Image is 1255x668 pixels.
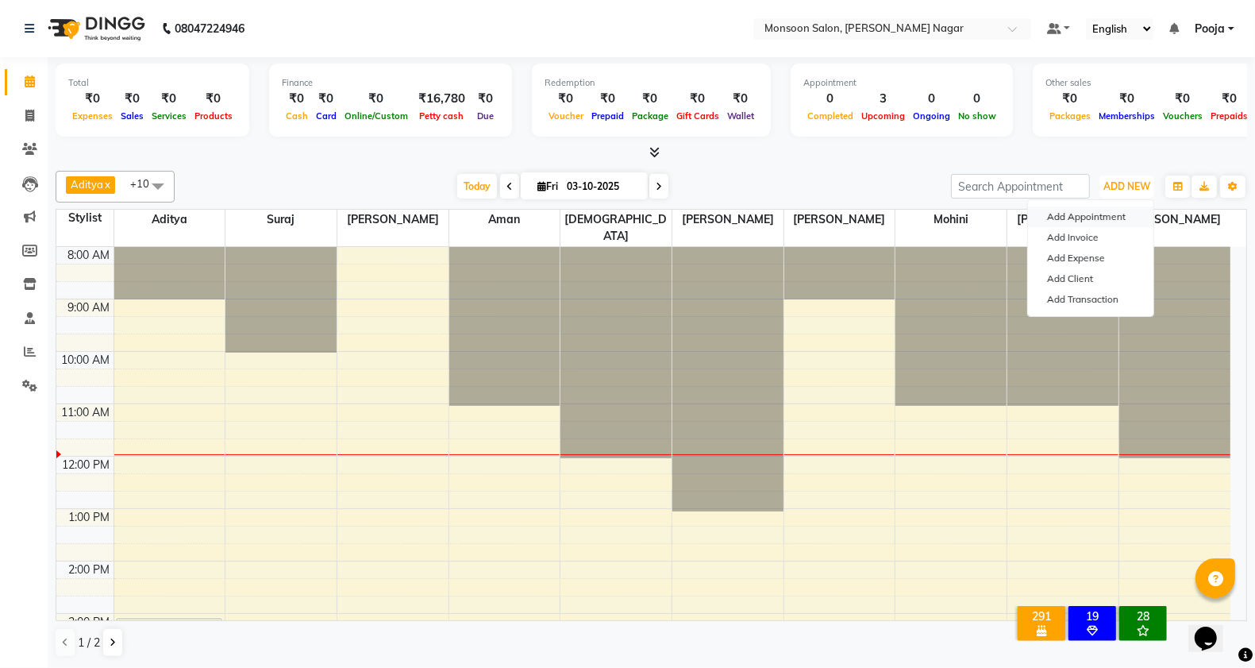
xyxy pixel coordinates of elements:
span: Memberships [1095,110,1159,122]
div: Redemption [545,76,758,90]
span: Aditya [114,210,225,230]
span: Prepaid [587,110,628,122]
span: Gift Cards [672,110,723,122]
a: Add Transaction [1028,289,1153,310]
div: ₹0 [282,90,312,108]
input: 2025-10-03 [562,175,641,199]
span: Prepaids [1207,110,1252,122]
span: [PERSON_NAME] [672,210,783,230]
div: [PERSON_NAME], TK01, 03:00 PM-03:30 PM, Hair ([DEMOGRAPHIC_DATA]) - Hair Cut [117,619,221,643]
button: Add Appointment [1028,207,1153,227]
div: ₹0 [1159,90,1207,108]
span: Pooja [1195,21,1225,37]
a: x [103,178,110,191]
div: ₹0 [1207,90,1252,108]
div: 19 [1072,609,1113,624]
span: Today [457,174,497,199]
div: 11:00 AM [59,404,114,421]
div: ₹0 [723,90,758,108]
div: ₹0 [341,90,412,108]
span: [DEMOGRAPHIC_DATA] [560,210,672,246]
span: Aman [449,210,560,230]
div: ₹0 [545,90,587,108]
div: ₹0 [1095,90,1159,108]
span: Vouchers [1159,110,1207,122]
div: ₹0 [1045,90,1095,108]
span: Suraj [225,210,337,230]
span: Packages [1045,110,1095,122]
span: Wallet [723,110,758,122]
div: 1:00 PM [66,509,114,526]
span: Due [473,110,498,122]
div: ₹0 [672,90,723,108]
span: [PERSON_NAME] [337,210,448,230]
div: ₹0 [587,90,628,108]
span: Completed [803,110,857,122]
div: Total [68,76,237,90]
div: ₹0 [148,90,191,108]
span: Package [628,110,672,122]
div: ₹0 [68,90,117,108]
div: 3:00 PM [66,614,114,631]
div: ₹0 [191,90,237,108]
div: Appointment [803,76,1000,90]
div: 0 [909,90,954,108]
span: ADD NEW [1103,180,1150,192]
div: 3 [857,90,909,108]
span: No show [954,110,1000,122]
div: ₹0 [312,90,341,108]
span: Ongoing [909,110,954,122]
iframe: chat widget [1188,604,1239,652]
span: Fri [533,180,562,192]
div: ₹16,780 [412,90,472,108]
b: 08047224946 [175,6,244,51]
span: Voucher [545,110,587,122]
div: 12:00 PM [60,457,114,473]
span: [PERSON_NAME] [784,210,895,230]
span: Services [148,110,191,122]
span: 1 / 2 [78,635,100,651]
a: Add Invoice [1028,227,1153,248]
img: logo [40,6,149,51]
div: 2:00 PM [66,562,114,578]
div: Finance [282,76,499,90]
span: Expenses [68,110,117,122]
div: 0 [954,90,1000,108]
div: Stylist [56,210,114,226]
div: 291 [1021,609,1062,624]
button: ADD NEW [1099,176,1154,198]
span: [PERSON_NAME] [1007,210,1118,230]
span: Mohini [895,210,1007,230]
span: Aditya [71,178,103,191]
div: 28 [1122,609,1164,624]
span: Card [312,110,341,122]
a: Add Client [1028,268,1153,289]
div: 8:00 AM [65,247,114,264]
span: Sales [117,110,148,122]
div: ₹0 [472,90,499,108]
input: Search Appointment [951,174,1090,199]
span: Online/Custom [341,110,412,122]
div: 9:00 AM [65,299,114,316]
div: 10:00 AM [59,352,114,369]
span: Cash [282,110,312,122]
span: Petty cash [416,110,468,122]
span: Upcoming [857,110,909,122]
span: Products [191,110,237,122]
div: ₹0 [117,90,148,108]
div: ₹0 [628,90,672,108]
span: +10 [130,177,161,190]
a: Add Expense [1028,248,1153,268]
span: [PERSON_NAME] [1119,210,1230,230]
div: 0 [803,90,857,108]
